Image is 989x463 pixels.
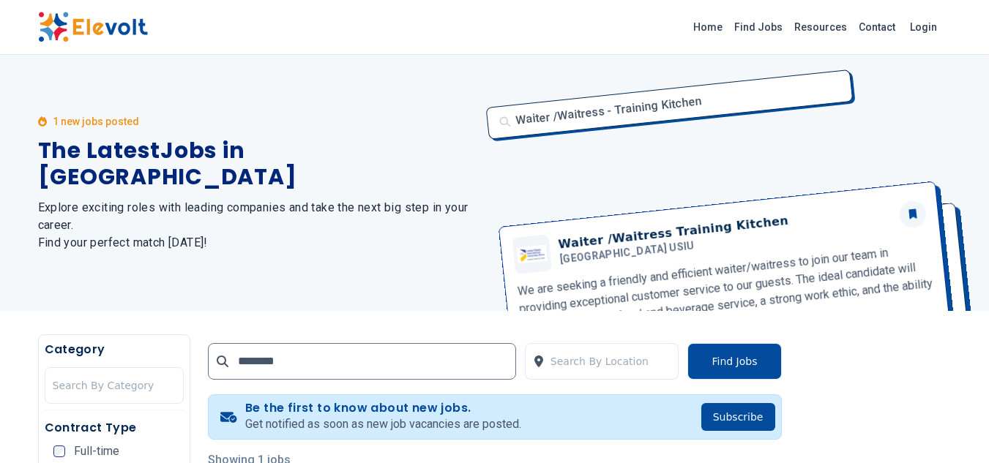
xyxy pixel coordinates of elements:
img: Elevolt [38,12,148,42]
p: Get notified as soon as new job vacancies are posted. [245,415,521,433]
button: Find Jobs [687,343,781,380]
span: Full-time [74,445,119,457]
a: Resources [788,15,853,39]
iframe: Chat Widget [916,393,989,463]
a: Contact [853,15,901,39]
h2: Explore exciting roles with leading companies and take the next big step in your career. Find you... [38,199,477,252]
p: 1 new jobs posted [53,114,139,129]
a: Home [687,15,728,39]
button: Subscribe [701,403,775,431]
a: Login [901,12,946,42]
h1: The Latest Jobs in [GEOGRAPHIC_DATA] [38,138,477,190]
h4: Be the first to know about new jobs. [245,401,521,415]
input: Full-time [53,445,65,457]
h5: Category [45,341,184,358]
a: Find Jobs [728,15,788,39]
h5: Contract Type [45,419,184,437]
